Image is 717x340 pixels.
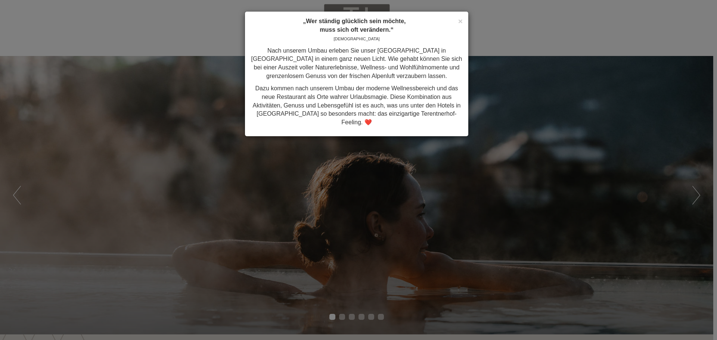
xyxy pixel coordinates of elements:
[251,47,463,81] p: Nach unserem Umbau erleben Sie unser [GEOGRAPHIC_DATA] in [GEOGRAPHIC_DATA] in einem ganz neuen L...
[458,17,463,25] button: Close
[251,84,463,127] p: Dazu kommen nach unserem Umbau der moderne Wellnessbereich und das neue Restaurant als Orte wahre...
[333,37,379,41] span: [DEMOGRAPHIC_DATA]
[458,17,463,25] span: ×
[320,26,393,33] strong: muss sich oft verändern.“
[303,18,406,24] strong: „Wer ständig glücklich sein möchte,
